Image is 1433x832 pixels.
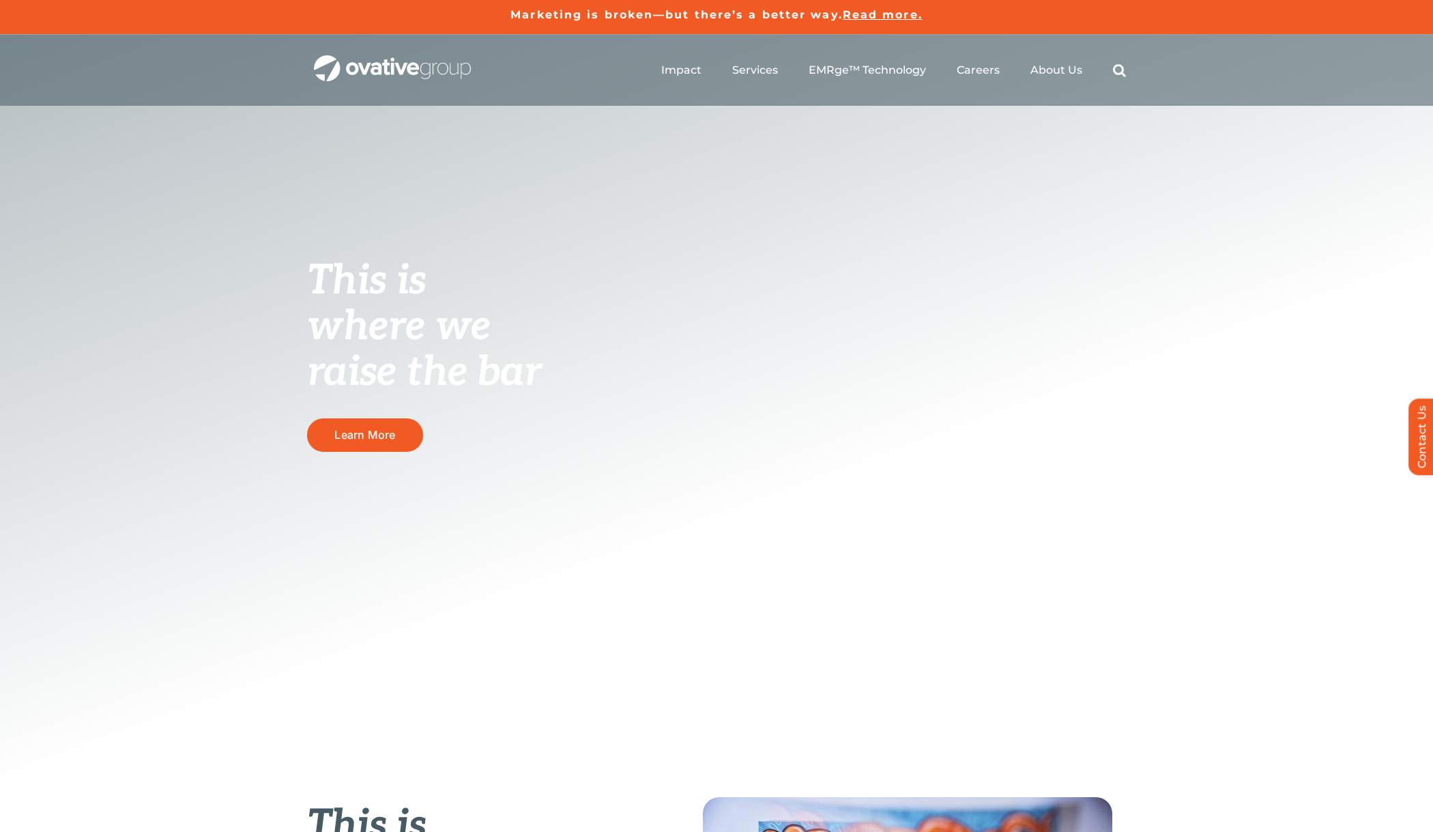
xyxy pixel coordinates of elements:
a: Services [732,63,778,77]
a: EMRge™ Technology [809,63,926,77]
span: where we raise the bar [307,302,541,397]
a: Learn More [307,418,423,452]
span: Learn More [334,429,395,442]
nav: Menu [661,48,1126,92]
a: OG_Full_horizontal_WHT [314,54,471,67]
a: Impact [661,63,701,77]
a: Search [1113,63,1126,77]
a: Careers [957,63,1000,77]
a: Read more. [843,8,923,21]
span: This is [307,257,426,306]
a: Marketing is broken—but there’s a better way. [510,8,843,21]
a: About Us [1030,63,1082,77]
